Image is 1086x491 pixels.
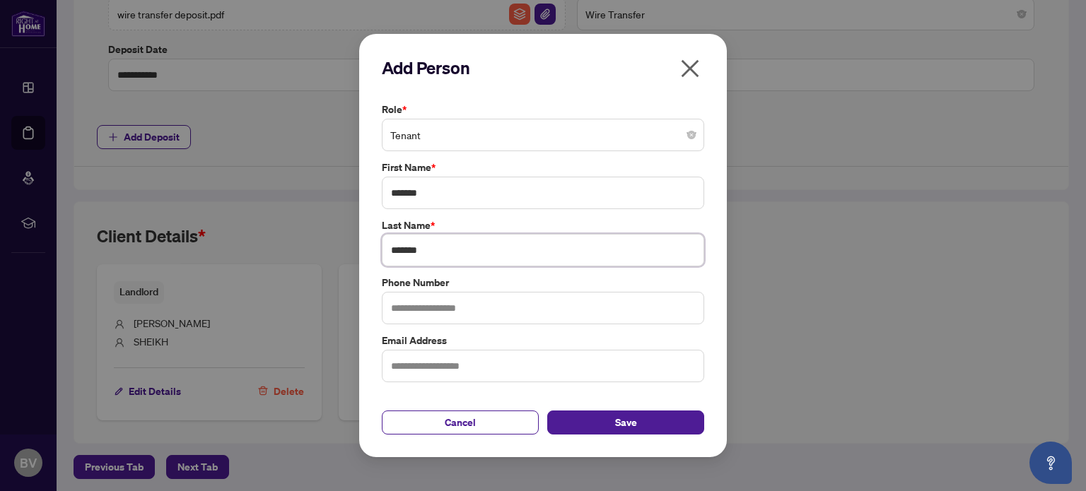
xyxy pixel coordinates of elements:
label: Role [382,102,704,117]
button: Cancel [382,410,539,434]
span: Save [615,411,637,434]
span: Cancel [445,411,476,434]
label: Email Address [382,333,704,348]
span: Tenant [390,122,696,148]
span: close-circle [687,131,696,139]
label: First Name [382,160,704,175]
label: Phone Number [382,275,704,290]
label: Last Name [382,218,704,233]
button: Save [547,410,704,434]
h2: Add Person [382,57,704,79]
button: Open asap [1029,442,1072,484]
span: close [679,57,701,80]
